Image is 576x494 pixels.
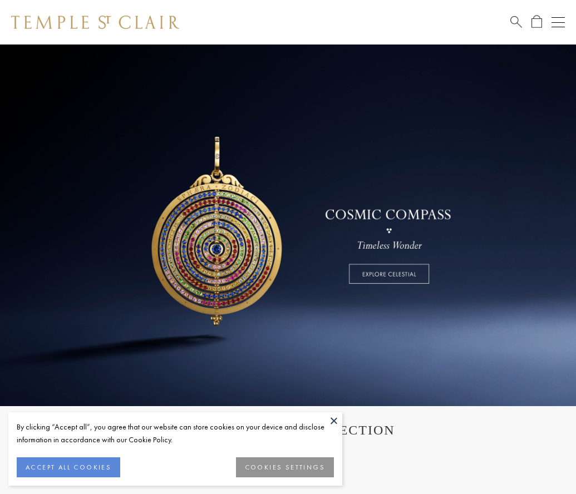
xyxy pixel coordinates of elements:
button: ACCEPT ALL COOKIES [17,457,120,477]
a: Search [510,15,522,29]
button: COOKIES SETTINGS [236,457,334,477]
div: By clicking “Accept all”, you agree that our website can store cookies on your device and disclos... [17,421,334,446]
button: Open navigation [552,16,565,29]
a: Open Shopping Bag [531,15,542,29]
img: Temple St. Clair [11,16,179,29]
